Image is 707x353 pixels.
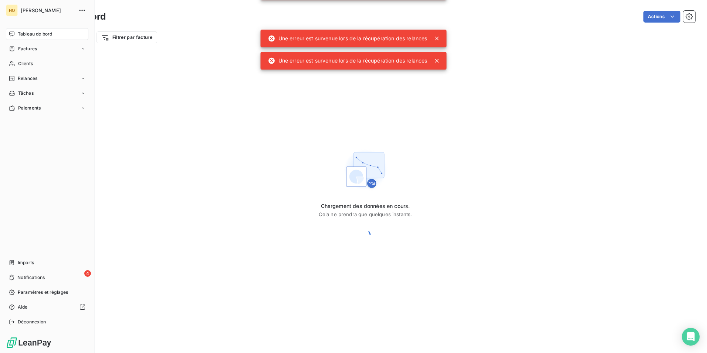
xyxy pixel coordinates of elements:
[21,7,74,13] span: [PERSON_NAME]
[84,270,91,277] span: 4
[643,11,680,23] button: Actions
[6,301,88,313] a: Aide
[6,4,18,16] div: HO
[18,90,34,97] span: Tâches
[18,46,37,52] span: Factures
[682,328,700,346] div: Open Intercom Messenger
[18,75,37,82] span: Relances
[268,54,427,67] div: Une erreur est survenue lors de la récupération des relances
[268,32,427,45] div: Une erreur est survenue lors de la récupération des relances
[18,319,46,325] span: Déconnexion
[18,31,52,37] span: Tableau de bord
[18,259,34,266] span: Imports
[342,146,389,194] img: First time
[18,60,33,67] span: Clients
[18,289,68,296] span: Paramètres et réglages
[97,31,157,43] button: Filtrer par facture
[18,304,28,310] span: Aide
[6,337,52,349] img: Logo LeanPay
[17,274,45,281] span: Notifications
[319,202,412,210] span: Chargement des données en cours.
[18,105,41,111] span: Paiements
[319,211,412,217] span: Cela ne prendra que quelques instants.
